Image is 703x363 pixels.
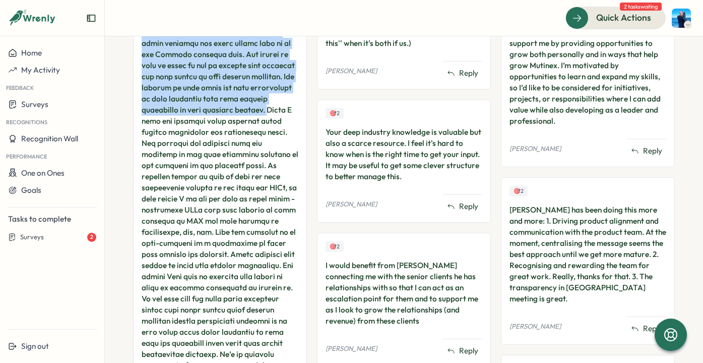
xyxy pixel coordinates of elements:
span: Reply [459,201,478,212]
p: [PERSON_NAME] [326,200,377,209]
span: Surveys [21,99,48,109]
span: Reply [643,145,662,157]
p: [PERSON_NAME] [509,322,561,331]
span: Reply [459,345,478,356]
span: One on Ones [21,168,65,178]
img: Henry Innis [672,9,691,28]
div: Upvotes [509,186,528,196]
span: My Activity [21,65,60,75]
button: Expand sidebar [86,13,96,23]
button: Quick Actions [565,7,666,29]
div: Your deep industry knowledge is valuable but also a scarce resource. I feel it's hard to know whe... [326,127,482,182]
button: Reply [627,143,666,159]
span: Home [21,48,42,58]
button: Reply [627,321,666,336]
span: Surveys [20,233,44,242]
span: Sign out [21,341,49,351]
p: [PERSON_NAME] [326,67,377,76]
div: 2 [87,233,96,242]
div: Upvotes [326,241,344,252]
span: Reply [643,323,662,334]
p: [PERSON_NAME] [509,144,561,153]
p: [PERSON_NAME] [326,344,377,353]
span: Recognition Wall [21,134,78,143]
button: Reply [443,199,482,214]
div: Upvotes [326,108,344,119]
button: Reply [443,343,482,358]
span: Goals [21,185,41,195]
div: I would benefit from [PERSON_NAME] connecting me with the senior clients he has relationships wit... [326,260,482,327]
div: [PERSON_NAME] has been doing this more and more: 1. Driving product alignment and communication w... [509,204,666,304]
span: 2 tasks waiting [620,3,662,11]
span: Reply [459,68,478,79]
span: Quick Actions [596,11,651,24]
p: Tasks to complete [8,214,96,225]
button: Reply [443,66,482,81]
